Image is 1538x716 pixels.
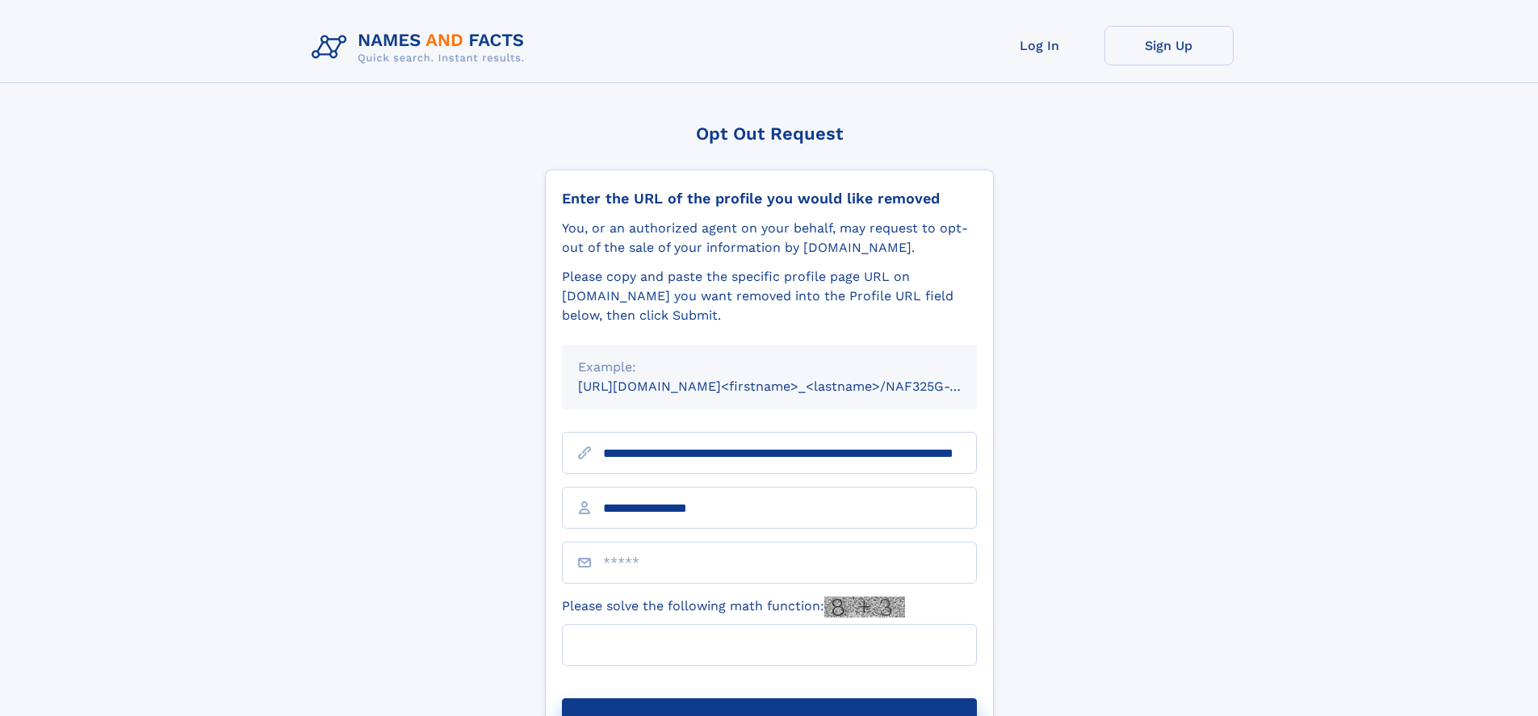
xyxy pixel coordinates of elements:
[562,597,905,618] label: Please solve the following math function:
[562,267,977,325] div: Please copy and paste the specific profile page URL on [DOMAIN_NAME] you want removed into the Pr...
[305,26,538,69] img: Logo Names and Facts
[975,26,1104,65] a: Log In
[578,358,961,377] div: Example:
[545,124,994,144] div: Opt Out Request
[578,379,1008,394] small: [URL][DOMAIN_NAME]<firstname>_<lastname>/NAF325G-xxxxxxxx
[562,219,977,258] div: You, or an authorized agent on your behalf, may request to opt-out of the sale of your informatio...
[1104,26,1234,65] a: Sign Up
[562,190,977,207] div: Enter the URL of the profile you would like removed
